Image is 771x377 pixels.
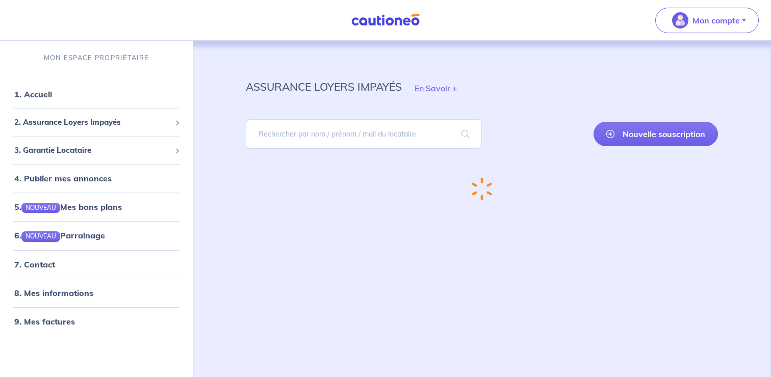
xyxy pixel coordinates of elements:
div: 1. Accueil [4,84,189,104]
p: MON ESPACE PROPRIÉTAIRE [44,53,149,63]
span: 3. Garantie Locataire [14,145,171,156]
a: 4. Publier mes annonces [14,173,112,183]
div: 9. Mes factures [4,311,189,332]
a: 7. Contact [14,259,55,270]
button: En Savoir + [402,73,470,103]
img: Cautioneo [347,14,424,26]
p: Mon compte [692,14,740,26]
div: 3. Garantie Locataire [4,141,189,160]
div: 5.NOUVEAUMes bons plans [4,197,189,217]
button: illu_account_valid_menu.svgMon compte [655,8,759,33]
input: Rechercher par nom / prénom / mail du locataire [246,119,482,149]
img: loading-spinner [472,177,492,201]
a: Nouvelle souscription [594,122,718,146]
div: 7. Contact [4,254,189,275]
a: 1. Accueil [14,89,52,99]
div: 4. Publier mes annonces [4,168,189,188]
a: 9. Mes factures [14,316,75,327]
div: 2. Assurance Loyers Impayés [4,113,189,132]
a: 6.NOUVEAUParrainage [14,230,105,240]
img: illu_account_valid_menu.svg [672,12,688,29]
span: search [449,120,482,148]
a: 8. Mes informations [14,288,93,298]
div: 8. Mes informations [4,283,189,303]
p: assurance loyers impayés [246,77,402,96]
a: 5.NOUVEAUMes bons plans [14,202,122,212]
span: 2. Assurance Loyers Impayés [14,117,171,128]
div: 6.NOUVEAUParrainage [4,225,189,246]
